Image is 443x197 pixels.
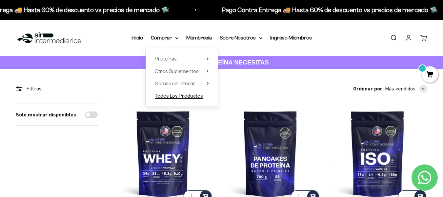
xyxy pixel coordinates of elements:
summary: Gomas sin azúcar [155,79,209,88]
span: Proteínas [155,56,177,62]
a: 0 [422,71,438,79]
summary: Sobre Nosotros [220,34,262,42]
div: Filtros [16,85,98,93]
strong: CUANTA PROTEÍNA NECESITAS [174,59,269,66]
span: Ordenar por: [353,85,384,93]
span: Otros Suplementos [155,68,199,74]
mark: 0 [418,64,426,72]
summary: Comprar [151,34,178,42]
a: Ingreso Miembros [270,35,312,40]
a: Membresía [186,35,212,40]
span: Más vendidos [385,85,415,93]
a: Inicio [131,35,143,40]
span: Gomas sin azúcar [155,81,195,86]
button: Más vendidos [385,85,427,93]
p: Pago Contra Entrega 🚚 Hasta 60% de descuento vs precios de mercado 🛸 [219,5,435,15]
summary: Proteínas [155,55,209,63]
a: Todos Los Productos [155,92,209,100]
summary: Otros Suplementos [155,67,209,76]
label: Solo mostrar disponibles [16,111,76,119]
span: Todos Los Productos [155,93,203,99]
